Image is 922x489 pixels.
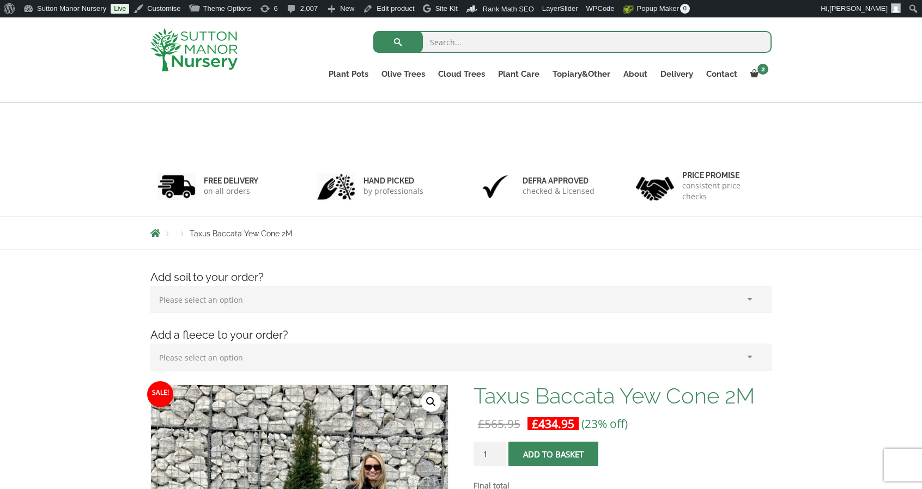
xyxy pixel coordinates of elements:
h6: Defra approved [523,176,595,186]
a: Live [111,4,129,14]
h6: hand picked [363,176,423,186]
a: View full-screen image gallery [421,392,441,412]
span: 0 [680,4,690,14]
button: Add to basket [508,442,598,466]
nav: Breadcrumbs [150,229,772,237]
span: Site Kit [435,4,458,13]
a: 2 [744,66,772,82]
span: £ [478,416,484,431]
a: Contact [700,66,744,82]
img: 3.jpg [476,173,514,200]
input: Search... [373,31,772,53]
img: 2.jpg [317,173,355,200]
span: (23% off) [581,416,628,431]
h6: Price promise [682,170,765,180]
span: [PERSON_NAME] [829,4,888,13]
h4: Add soil to your order? [142,269,780,286]
p: consistent price checks [682,180,765,202]
a: Delivery [654,66,700,82]
img: logo [150,28,238,71]
h1: Taxus Baccata Yew Cone 2M [474,384,772,407]
h4: Add a fleece to your order? [142,327,780,344]
h6: FREE DELIVERY [204,176,258,186]
span: 2 [757,64,768,75]
bdi: 565.95 [478,416,520,431]
p: on all orders [204,186,258,197]
bdi: 434.95 [532,416,574,431]
a: Olive Trees [375,66,432,82]
p: checked & Licensed [523,186,595,197]
p: by professionals [363,186,423,197]
span: Sale! [147,381,173,407]
input: Product quantity [474,442,506,466]
span: Taxus Baccata Yew Cone 2M [190,229,292,238]
img: 4.jpg [636,170,674,203]
span: Rank Math SEO [483,5,534,13]
span: £ [532,416,538,431]
a: Plant Care [492,66,546,82]
a: Topiary&Other [546,66,617,82]
img: 1.jpg [157,173,196,200]
a: Plant Pots [322,66,375,82]
a: About [617,66,654,82]
a: Cloud Trees [432,66,492,82]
